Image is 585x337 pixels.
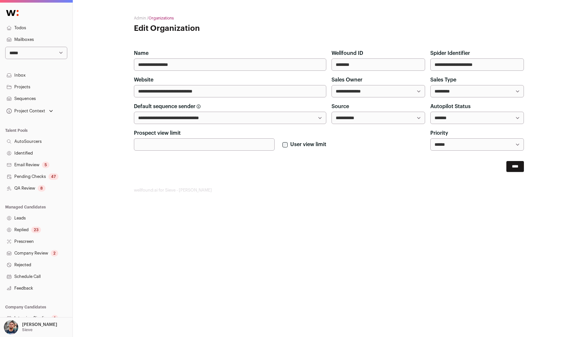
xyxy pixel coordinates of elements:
[51,315,58,321] div: 1
[38,185,45,192] div: 8
[3,320,58,334] button: Open dropdown
[430,129,448,137] label: Priority
[134,23,264,34] h1: Edit Organization
[5,108,45,114] div: Project Context
[134,49,149,57] label: Name
[22,322,57,327] p: [PERSON_NAME]
[430,103,471,110] label: Autopilot Status
[290,141,326,148] label: User view limit
[51,250,58,256] div: 2
[134,188,524,193] footer: wellfound:ai for Sieve - [PERSON_NAME]
[48,173,58,180] div: 47
[430,49,470,57] label: Spider Identifier
[149,16,174,20] a: Organizations
[3,6,22,19] img: Wellfound
[4,320,18,334] img: 13669394-medium_jpg
[331,103,349,110] label: Source
[331,49,363,57] label: Wellfound ID
[42,162,49,168] div: 5
[22,327,32,332] p: Sieve
[134,129,181,137] label: Prospect view limit
[134,76,153,84] label: Website
[5,106,54,116] button: Open dropdown
[134,103,195,110] span: Default sequence sender
[197,105,201,108] span: The user associated with this email will be used as the default sender when creating sequences fr...
[331,76,362,84] label: Sales Owner
[31,227,41,233] div: 23
[134,16,264,21] h2: Admin /
[430,76,456,84] label: Sales Type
